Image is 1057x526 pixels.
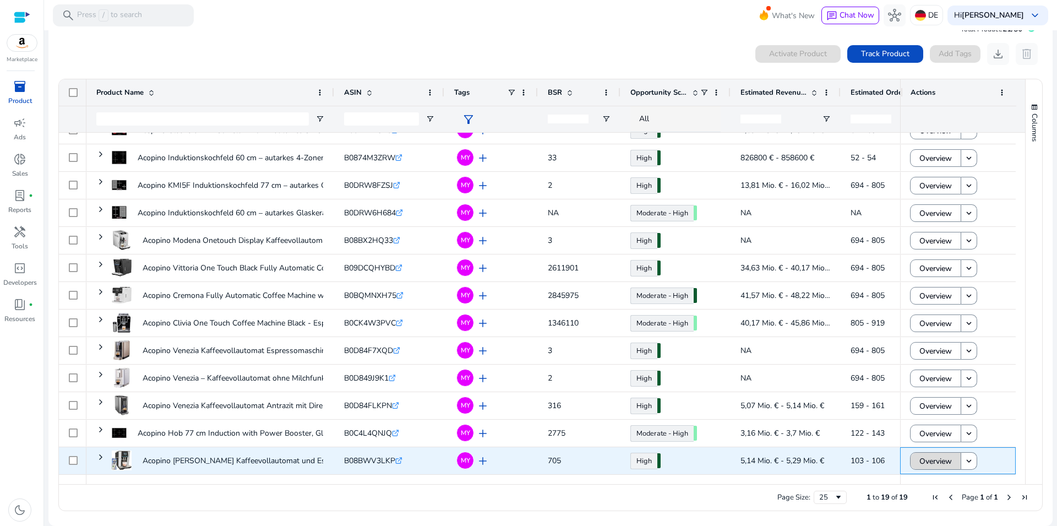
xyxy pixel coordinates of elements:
div: First Page [931,493,940,502]
button: Overview [910,452,961,470]
span: What's New [772,6,815,25]
div: 25 [819,492,834,502]
button: hub [884,4,906,26]
span: Overview [919,395,952,417]
img: 31uQaD-MVdL._AC_SR38,50_.jpg [112,423,127,443]
button: Overview [910,122,961,139]
span: add [476,372,489,385]
span: MY [461,292,470,299]
span: 5,07 Mio. € - 5,14 Mio. € [740,400,824,411]
p: Hi [954,12,1024,19]
button: Overview [910,342,961,360]
span: 74.63 [694,288,697,303]
span: add [476,427,489,440]
a: High [630,453,657,469]
span: 19 [881,492,890,502]
span: B0D84FLKPN [344,400,392,411]
span: add [476,151,489,165]
span: MY [461,154,470,161]
p: Resources [4,314,35,324]
p: Acopino Venezia – Kaffeevollautomat ohne Milchfunktion | 19 Bar... [143,367,373,389]
span: 75.94 [657,343,661,358]
a: High [630,260,657,276]
span: 52 - 54 [851,153,876,163]
input: ASIN Filter Input [344,112,419,126]
span: 805 - 919 [851,318,885,328]
span: All [639,113,649,124]
span: B0874M3ZRW [344,153,395,163]
span: inventory_2 [13,80,26,93]
p: Product [8,96,32,106]
span: handyman [13,225,26,238]
span: 80.75 [657,261,661,275]
a: High [630,343,657,359]
span: Overview [919,230,952,252]
img: 41syzpDbwKL._AC_US100_.jpg [112,230,132,250]
span: B0C4L4QNJQ [344,428,392,438]
span: 316 [548,400,561,411]
button: Overview [910,314,961,332]
span: 1 [980,492,984,502]
span: download [991,47,1005,61]
div: Page Size: [777,492,810,502]
p: Press to search [77,9,142,21]
span: add [476,399,489,413]
span: B0DRW8FZSJ [344,180,393,191]
span: 79.44 [657,233,661,248]
mat-icon: keyboard_arrow_down [964,208,974,218]
span: 694 - 805 [851,235,885,246]
span: 103 - 106 [851,455,885,466]
span: add [476,344,489,357]
span: add [476,179,489,192]
mat-icon: keyboard_arrow_down [964,318,974,328]
img: 416OaD6U0DL._AC_SR38,50_.jpg [112,175,127,195]
img: 51W5GC4778L._AC_SR38,50_.jpg [112,203,127,223]
a: Moderate - High [630,315,694,332]
span: Overview [919,312,952,335]
a: High [630,177,657,194]
span: 3 [548,345,552,356]
button: Overview [910,259,961,277]
button: download [987,43,1009,65]
button: chatChat Now [821,7,879,24]
span: MY [461,237,470,243]
span: of [986,492,992,502]
span: NA [740,208,751,218]
p: Acopino Venezia Kaffeevollautomat Antrazit mit Direktwahltaste... [143,394,368,417]
span: filter_alt [462,113,475,126]
img: 412N7ZBNOlL._AC_US100_.jpg [112,368,132,388]
button: Open Filter Menu [602,115,611,123]
span: B09DCQHYBD [344,263,395,273]
span: Estimated Revenue/Day [740,88,807,97]
span: code_blocks [13,262,26,275]
span: add [476,262,489,275]
span: dark_mode [13,503,26,517]
a: Moderate - High [630,288,694,304]
span: add [476,289,489,302]
span: lab_profile [13,189,26,202]
span: 40,17 Mio. € - 45,86 Mio. € [740,318,833,328]
p: Acopino Hob 77 cm Induction with Power Booster, Glass Ceramic,... [138,422,371,444]
span: 89.50 [657,178,661,193]
mat-icon: keyboard_arrow_down [964,429,974,438]
span: campaign [13,116,26,129]
mat-icon: keyboard_arrow_down [964,346,974,356]
p: Acopino Venezia Kaffeevollautomat Espressomaschine simply coffee,... [143,339,384,362]
span: 68.50 [694,205,697,220]
span: Overview [919,367,952,390]
b: [PERSON_NAME] [962,10,1024,20]
img: 31aLTZjMJTL._AC_US100_.jpg [112,285,132,305]
img: 31TpCTwAT2L._AC_US100_.jpg [112,395,132,415]
span: Overview [919,175,952,197]
span: 34,63 Mio. € - 40,17 Mio. € [740,263,833,273]
span: add [476,207,489,220]
p: Developers [3,278,37,288]
span: Tags [454,88,470,97]
a: High [630,232,657,249]
span: B08BWV3LKP [344,455,395,466]
span: Overview [919,147,952,170]
span: B0CK4W3PVC [344,318,396,328]
span: NA [740,345,751,356]
button: Overview [910,149,961,167]
p: Acopino Induktionskochfeld 60 cm – autarkes 4-Zonen Glaskeramik... [138,147,374,169]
